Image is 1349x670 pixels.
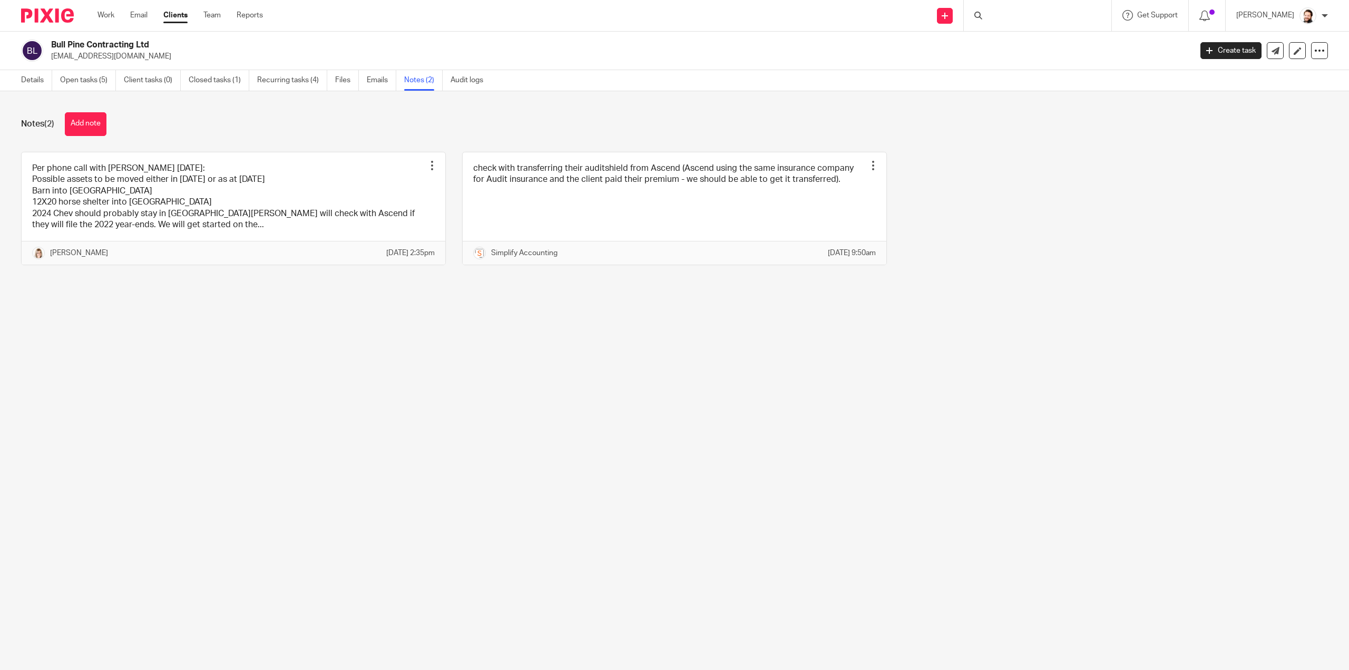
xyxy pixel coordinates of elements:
img: Screenshot%202023-11-29%20141159.png [473,247,486,259]
p: [PERSON_NAME] [1236,10,1294,21]
p: [PERSON_NAME] [50,248,108,258]
button: Add note [65,112,106,136]
a: Edit client [1289,42,1306,59]
a: Client tasks (0) [124,70,181,91]
img: Jayde%20Headshot.jpg [1299,7,1316,24]
span: Get Support [1137,12,1178,19]
a: Open tasks (5) [60,70,116,91]
a: Closed tasks (1) [189,70,249,91]
img: svg%3E [21,40,43,62]
a: Send new email [1267,42,1284,59]
a: Reports [237,10,263,21]
a: Clients [163,10,188,21]
p: [EMAIL_ADDRESS][DOMAIN_NAME] [51,51,1185,62]
a: Recurring tasks (4) [257,70,327,91]
a: Notes (2) [404,70,443,91]
a: Files [335,70,359,91]
p: [DATE] 9:50am [828,248,876,258]
a: Emails [367,70,396,91]
h1: Notes [21,119,54,130]
a: Create task [1200,42,1262,59]
a: Audit logs [451,70,491,91]
img: Tayler%20Headshot%20Compressed%20Resized%202.jpg [32,247,45,259]
img: Pixie [21,8,74,23]
p: [DATE] 2:35pm [386,248,435,258]
a: Email [130,10,148,21]
a: Details [21,70,52,91]
p: Simplify Accounting [491,248,558,258]
span: (2) [44,120,54,128]
a: Team [203,10,221,21]
a: Work [97,10,114,21]
h2: Bull Pine Contracting Ltd [51,40,958,51]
